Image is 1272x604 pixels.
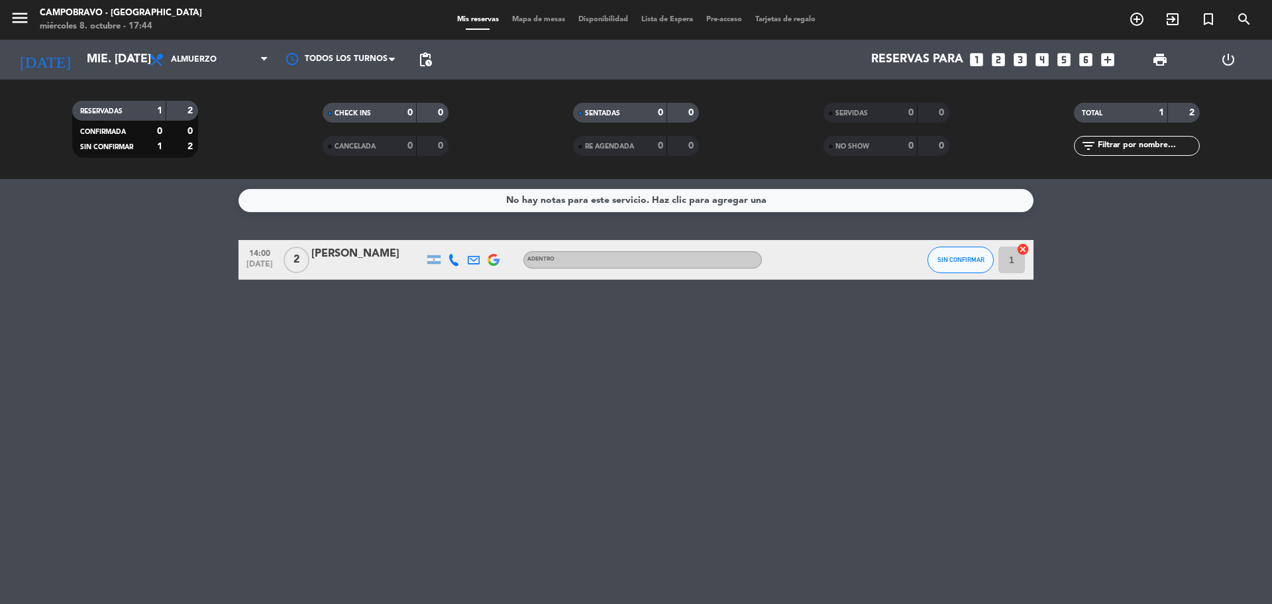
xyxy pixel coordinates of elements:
span: Mis reservas [450,16,505,23]
strong: 0 [908,141,914,151]
span: NO SHOW [835,143,869,150]
strong: 0 [438,108,446,117]
span: RESERVADAS [80,108,123,115]
button: SIN CONFIRMAR [927,247,994,273]
span: SIN CONFIRMAR [937,256,984,263]
span: Reservas para [871,53,963,66]
strong: 0 [658,141,663,151]
strong: 0 [658,108,663,117]
div: LOG OUT [1194,40,1262,80]
strong: 0 [908,108,914,117]
strong: 0 [407,141,413,151]
span: CONFIRMADA [80,129,126,135]
input: Filtrar por nombre... [1096,139,1199,153]
strong: 1 [157,106,162,115]
i: menu [10,8,30,28]
strong: 0 [157,127,162,136]
span: pending_actions [417,52,433,68]
span: 2 [284,247,309,273]
i: looks_two [990,51,1007,68]
div: No hay notas para este servicio. Haz clic para agregar una [506,193,767,208]
span: Tarjetas de regalo [749,16,822,23]
div: Campobravo - [GEOGRAPHIC_DATA] [40,7,202,20]
span: Mapa de mesas [505,16,572,23]
strong: 0 [407,108,413,117]
i: arrow_drop_down [123,52,139,68]
span: RE AGENDADA [585,143,634,150]
i: power_settings_new [1220,52,1236,68]
i: search [1236,11,1252,27]
span: TOTAL [1082,110,1102,117]
span: CHECK INS [335,110,371,117]
strong: 2 [187,106,195,115]
i: looks_one [968,51,985,68]
div: [PERSON_NAME] [311,245,424,263]
i: [DATE] [10,45,80,74]
span: CANCELADA [335,143,376,150]
span: Lista de Espera [635,16,700,23]
i: looks_5 [1055,51,1073,68]
i: looks_3 [1012,51,1029,68]
span: SENTADAS [585,110,620,117]
strong: 0 [187,127,195,136]
strong: 0 [939,141,947,151]
i: exit_to_app [1165,11,1181,27]
img: google-logo.png [488,254,500,266]
i: add_box [1099,51,1116,68]
span: Disponibilidad [572,16,635,23]
span: print [1152,52,1168,68]
strong: 0 [939,108,947,117]
span: SERVIDAS [835,110,868,117]
span: Pre-acceso [700,16,749,23]
strong: 0 [688,108,696,117]
i: looks_6 [1077,51,1094,68]
span: 14:00 [243,245,276,260]
span: [DATE] [243,260,276,275]
div: miércoles 8. octubre - 17:44 [40,20,202,33]
i: add_circle_outline [1129,11,1145,27]
span: Almuerzo [171,55,217,64]
strong: 2 [187,142,195,151]
span: ADENTRO [527,257,555,262]
i: turned_in_not [1200,11,1216,27]
strong: 1 [1159,108,1164,117]
strong: 0 [688,141,696,151]
i: filter_list [1081,138,1096,154]
i: looks_4 [1033,51,1051,68]
span: SIN CONFIRMAR [80,144,133,151]
i: cancel [1016,243,1030,256]
strong: 1 [157,142,162,151]
button: menu [10,8,30,32]
strong: 2 [1189,108,1197,117]
strong: 0 [438,141,446,151]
